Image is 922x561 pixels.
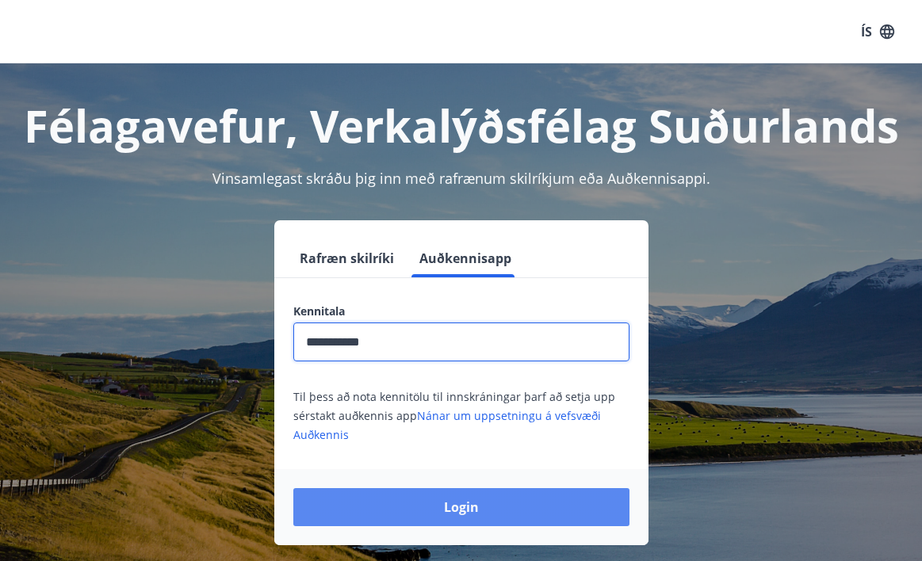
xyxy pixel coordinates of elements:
[413,239,518,277] button: Auðkennisapp
[293,488,629,526] button: Login
[293,239,400,277] button: Rafræn skilríki
[212,169,710,188] span: Vinsamlegast skráðu þig inn með rafrænum skilríkjum eða Auðkennisappi.
[19,95,903,155] h1: Félagavefur, Verkalýðsfélag Suðurlands
[852,17,903,46] button: ÍS
[293,389,615,442] span: Til þess að nota kennitölu til innskráningar þarf að setja upp sérstakt auðkennis app
[293,408,601,442] a: Nánar um uppsetningu á vefsvæði Auðkennis
[293,303,629,319] label: Kennitala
